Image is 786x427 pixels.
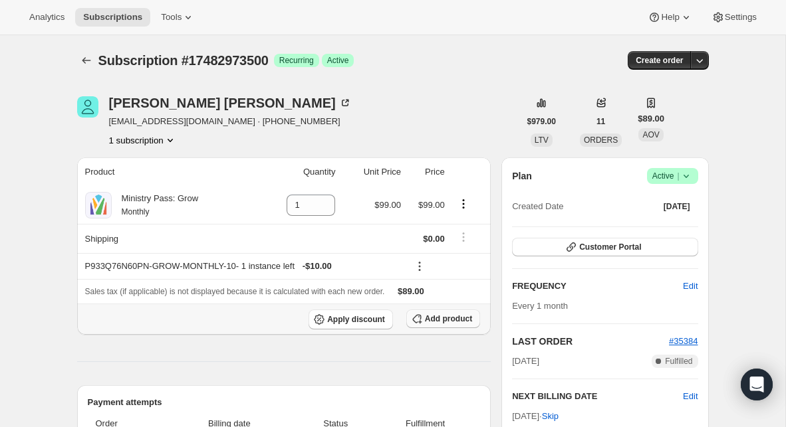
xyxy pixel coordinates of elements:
[628,51,691,70] button: Create order
[665,356,692,367] span: Fulfilled
[656,197,698,216] button: [DATE]
[29,12,65,23] span: Analytics
[640,8,700,27] button: Help
[109,96,352,110] div: [PERSON_NAME] [PERSON_NAME]
[527,116,556,127] span: $979.00
[669,335,698,348] button: #35384
[75,8,150,27] button: Subscriptions
[542,410,559,423] span: Skip
[704,8,765,27] button: Settings
[339,157,405,187] th: Unit Price
[512,200,563,213] span: Created Date
[683,280,698,293] span: Edit
[279,55,314,66] span: Recurring
[88,396,481,409] h2: Payment attempts
[512,169,532,183] h2: Plan
[85,260,402,273] div: P933Q76N60PN-GROW-MONTHLY-10 - 1 instance left
[77,51,96,70] button: Subscriptions
[596,116,605,127] span: 11
[652,169,693,183] span: Active
[112,192,199,218] div: Ministry Pass: Grow
[683,390,698,403] button: Edit
[85,287,385,296] span: Sales tax (if applicable) is not displayed because it is calculated with each new order.
[725,12,757,23] span: Settings
[579,242,641,252] span: Customer Portal
[161,12,182,23] span: Tools
[418,200,445,210] span: $99.00
[77,224,258,253] th: Shipping
[512,335,669,348] h2: LAST ORDER
[83,12,142,23] span: Subscriptions
[423,234,445,244] span: $0.00
[77,96,98,118] span: Winston Tjong-Ayong
[519,112,564,131] button: $979.00
[638,112,664,126] span: $89.00
[309,309,393,329] button: Apply discount
[398,286,424,296] span: $89.00
[77,157,258,187] th: Product
[512,411,559,421] span: [DATE] ·
[642,130,659,139] span: AOV
[589,112,613,131] button: 11
[21,8,72,27] button: Analytics
[303,260,332,273] span: - $10.00
[675,276,706,297] button: Edit
[669,336,698,346] a: #35384
[425,313,472,324] span: Add product
[584,135,618,145] span: ORDERS
[405,157,449,187] th: Price
[534,406,567,427] button: Skip
[109,133,177,147] button: Product actions
[512,280,683,293] h2: FREQUENCY
[327,314,385,325] span: Apply discount
[677,171,679,181] span: |
[664,201,690,212] span: [DATE]
[512,355,539,368] span: [DATE]
[453,197,474,211] button: Product actions
[661,12,679,23] span: Help
[122,207,150,216] small: Monthly
[98,53,269,68] span: Subscription #17482973500
[327,55,349,66] span: Active
[535,135,549,145] span: LTV
[512,238,698,256] button: Customer Portal
[258,157,340,187] th: Quantity
[741,369,773,400] div: Open Intercom Messenger
[453,230,474,244] button: Shipping actions
[374,200,401,210] span: $99.00
[512,390,683,403] h2: NEXT BILLING DATE
[512,301,568,311] span: Every 1 month
[85,192,112,218] img: product img
[636,55,683,66] span: Create order
[109,115,352,128] span: [EMAIL_ADDRESS][DOMAIN_NAME] · [PHONE_NUMBER]
[153,8,203,27] button: Tools
[406,309,480,328] button: Add product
